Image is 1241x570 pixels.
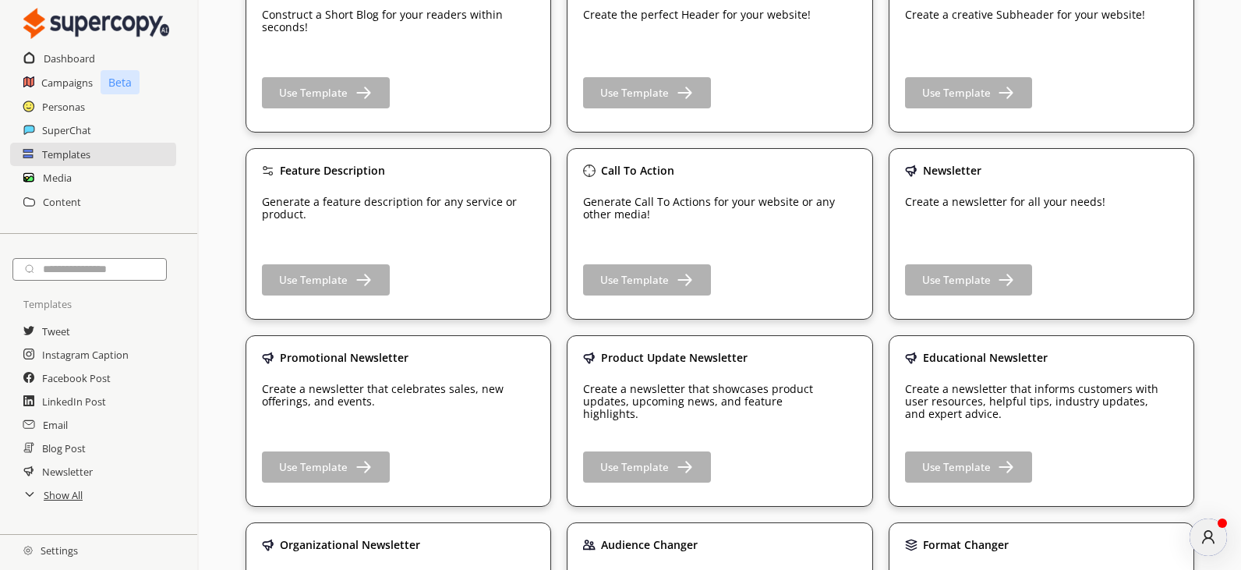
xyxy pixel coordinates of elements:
[262,165,274,177] img: Close
[262,196,519,221] p: Generate a feature description for any service or product.
[262,264,390,296] button: Use Template
[262,383,519,408] p: Create a newsletter that celebrates sales, new offerings, and events.
[905,383,1162,420] p: Create a newsletter that informs customers with user resources, helpful tips, industry updates, a...
[279,460,348,474] b: Use Template
[41,71,93,94] a: Campaigns
[583,352,596,364] img: Close
[42,437,86,460] a: Blog Post
[905,9,1145,21] p: Create a creative Subheader for your website!
[601,163,674,178] b: Call To Action
[42,320,70,343] a: Tweet
[43,166,72,189] a: Media
[905,539,917,551] img: Close
[262,77,390,108] button: Use Template
[583,383,840,420] p: Create a newsletter that showcases product updates, upcoming news, and feature highlights.
[905,77,1033,108] button: Use Template
[600,86,669,100] b: Use Template
[1190,519,1227,556] button: atlas-launcher
[905,352,917,364] img: Close
[600,460,669,474] b: Use Template
[44,483,83,507] a: Show All
[42,143,90,166] a: Templates
[583,77,711,108] button: Use Template
[42,366,111,390] a: Facebook Post
[923,537,1009,552] b: Format Changer
[42,343,129,366] a: Instagram Caption
[43,190,81,214] a: Content
[42,95,85,119] a: Personas
[600,273,669,287] b: Use Template
[42,390,106,413] a: LinkedIn Post
[280,350,408,365] b: Promotional Newsletter
[905,451,1033,483] button: Use Template
[583,539,596,551] img: Close
[583,165,596,177] img: Close
[23,546,33,555] img: Close
[262,352,274,364] img: Close
[279,86,348,100] b: Use Template
[262,451,390,483] button: Use Template
[583,264,711,296] button: Use Template
[280,163,385,178] b: Feature Description
[923,350,1048,365] b: Educational Newsletter
[601,350,748,365] b: Product Update Newsletter
[1190,519,1227,556] div: atlas-message-author-avatar
[280,537,420,552] b: Organizational Newsletter
[905,264,1033,296] button: Use Template
[42,119,91,142] a: SuperChat
[583,196,840,221] p: Generate Call To Actions for your website or any other media!
[44,47,95,70] a: Dashboard
[262,539,274,551] img: Close
[905,196,1105,208] p: Create a newsletter for all your needs!
[279,273,348,287] b: Use Template
[922,273,991,287] b: Use Template
[922,86,991,100] b: Use Template
[262,9,519,34] p: Construct a Short Blog for your readers within seconds!
[101,70,140,94] p: Beta
[923,163,981,178] b: Newsletter
[601,537,698,552] b: Audience Changer
[583,451,711,483] button: Use Template
[42,460,93,483] a: Newsletter
[922,460,991,474] b: Use Template
[43,413,68,437] a: Email
[583,9,811,21] p: Create the perfect Header for your website!
[23,8,169,39] img: Close
[905,165,917,177] img: Close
